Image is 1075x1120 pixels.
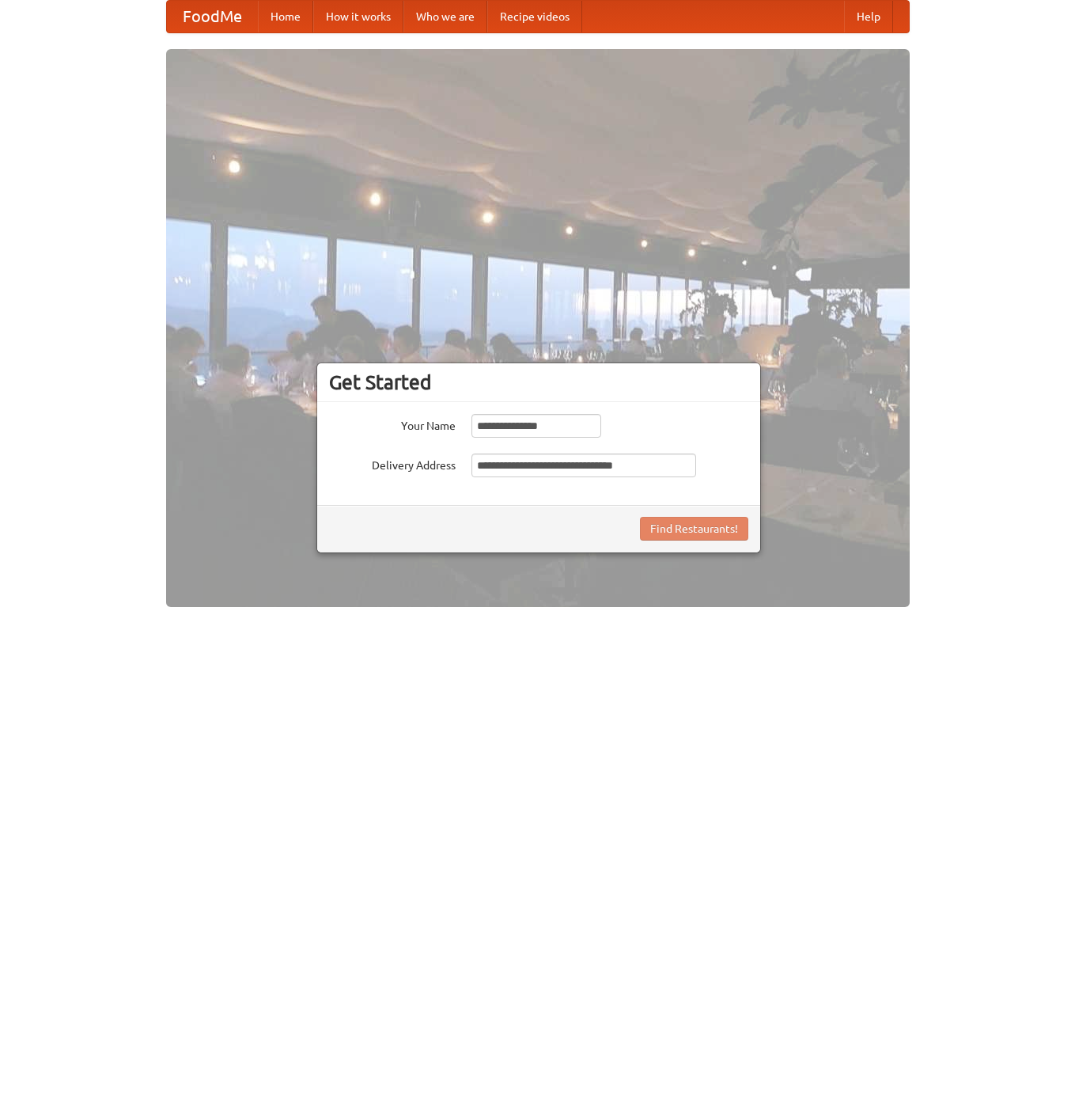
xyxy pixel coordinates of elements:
[329,454,456,473] label: Delivery Address
[167,1,258,32] a: FoodMe
[329,414,456,434] label: Your Name
[403,1,487,32] a: Who we are
[487,1,582,32] a: Recipe videos
[258,1,313,32] a: Home
[313,1,403,32] a: How it works
[329,370,748,394] h3: Get Started
[844,1,893,32] a: Help
[640,517,748,541] button: Find Restaurants!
